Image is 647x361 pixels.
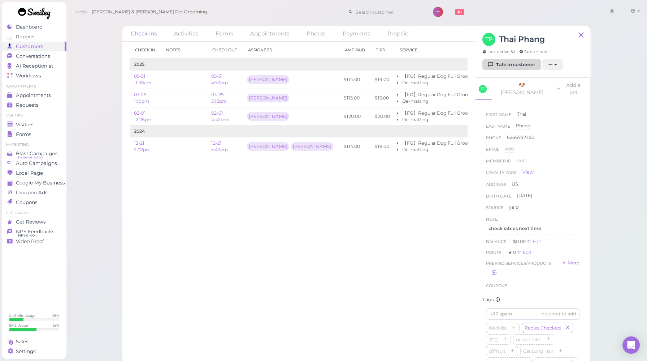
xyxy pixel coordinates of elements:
span: Cat Long Hair [522,348,555,354]
span: Workflows [16,73,41,79]
td: $19.00 [370,137,394,156]
b: 2025 [134,61,144,67]
td: $19.00 [370,71,394,89]
span: Conversations [16,53,50,59]
span: Visitors [16,122,34,128]
div: [DATE] [517,192,532,199]
td: $120.00 [339,107,370,126]
div: [PERSON_NAME] [247,142,289,151]
a: Requests [2,100,66,110]
a: Payments [334,26,378,41]
th: Check in [130,42,161,59]
div: [PERSON_NAME] [247,75,289,84]
a: Workflows [2,71,66,81]
span: Auto Campaigns [16,160,57,166]
span: Add [517,158,526,163]
span: Balance: $9.65 [18,154,43,160]
span: ★ 0 [508,250,517,255]
div: 29 % [52,313,59,318]
a: More [562,260,579,267]
a: Video Proof [2,237,66,246]
div: [PERSON_NAME] [247,94,289,102]
span: Points [486,250,503,255]
div: Note [486,216,498,223]
span: Birth date [486,192,512,204]
li: 【FG】Regular Dog Full Grooming (35 lbs or less) [402,92,511,98]
th: Assignees [243,42,339,59]
div: [PERSON_NAME] [247,112,289,121]
a: TP [475,78,492,100]
div: hit enter to add [542,311,576,317]
span: Loyalty page [486,169,517,179]
th: Tips [370,42,394,59]
div: Phang [516,123,531,129]
a: AI Receptionist [2,61,66,71]
a: View [522,169,534,175]
div: 6266797490 [507,134,534,141]
a: 12-21 2:02pm [134,140,151,152]
a: Add a pet [552,78,590,100]
a: Get Reviews [2,217,66,227]
li: 【FG】Regular Dog Full Grooming (35 lbs or less) [402,73,511,80]
span: NPS® 100 [18,233,35,238]
span: Balance [486,239,508,244]
span: NPS Feedbacks [16,229,55,235]
a: 12-21 5:43pm [211,140,228,152]
span: Last active 5d [482,49,516,55]
li: Visitors [2,113,66,118]
li: De-matting [402,98,511,105]
span: AI Receptionist [16,63,53,69]
span: Address [486,181,506,192]
td: $20.00 [370,107,394,126]
li: Appointments [2,84,66,89]
td: $114.00 [339,71,370,89]
a: NPS Feedbacks NPS® 100 [2,227,66,237]
span: Get Reviews [16,219,46,225]
a: Sales [2,337,66,347]
span: do not take [514,337,543,342]
span: Settings [16,348,36,354]
div: Edit [527,239,541,244]
a: Google My Business [2,178,66,188]
span: Google My Business [16,180,65,186]
a: 🐶 [PERSON_NAME] [493,78,551,100]
a: Customers [2,42,66,51]
a: Conversations [2,51,66,61]
span: Reports [16,34,35,40]
span: Source [486,204,504,216]
span: Appointments [16,92,51,98]
span: $0.00 [513,239,527,244]
span: Thai [517,111,526,117]
div: Tags [482,297,583,303]
span: Email [486,146,499,157]
span: Customers [16,43,43,50]
a: 05-31 11:36am [134,73,151,85]
span: blacklist [487,325,508,331]
li: De-matting [402,146,511,153]
a: Appointments [2,90,66,100]
a: Auto Campaigns [2,158,66,168]
div: US [512,181,518,188]
a: Forms [207,26,241,41]
li: Feedbacks [2,211,66,216]
div: [PERSON_NAME] [291,142,333,151]
span: Groupon Ads [16,190,48,196]
a: Forms [2,129,66,139]
a: Reports [2,32,66,42]
span: First Name [486,111,512,123]
a: Edit [517,250,531,255]
span: Forms [16,131,31,137]
a: Prepaid [379,26,417,41]
a: Photos [298,26,334,41]
th: Amt Paid [339,42,370,59]
th: Service [394,42,516,59]
a: 05-31 4:52pm [211,73,228,85]
span: Dashboard [16,24,43,30]
span: 学生 [487,337,500,342]
a: 02-01 12:26pm [134,110,152,122]
td: $115.00 [339,89,370,107]
span: Rabies Checked [523,325,562,331]
div: 55 % [53,323,59,328]
a: Groupon Ads [2,188,66,198]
